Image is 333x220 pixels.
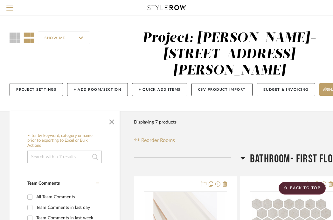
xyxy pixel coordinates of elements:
[132,83,187,96] button: + Quick Add Items
[10,83,63,96] button: Project Settings
[67,83,128,96] button: + Add Room/Section
[142,32,316,77] div: Project: [PERSON_NAME]- [STREET_ADDRESS][PERSON_NAME]
[191,83,253,96] button: CSV Product Import
[36,202,97,213] div: Team Comments in last day
[27,133,102,148] h6: Filter by keyword, category or name prior to exporting to Excel or Bulk Actions
[257,83,315,96] button: Budget & Invoicing
[105,114,118,127] button: Close
[134,116,177,129] div: Displaying 7 products
[141,137,175,144] span: Reorder Rooms
[134,137,175,144] button: Reorder Rooms
[27,151,102,163] input: Search within 7 results
[279,182,326,195] scroll-to-top-button: BACK TO TOP
[27,181,60,186] span: Team Comments
[36,192,97,202] div: All Team Comments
